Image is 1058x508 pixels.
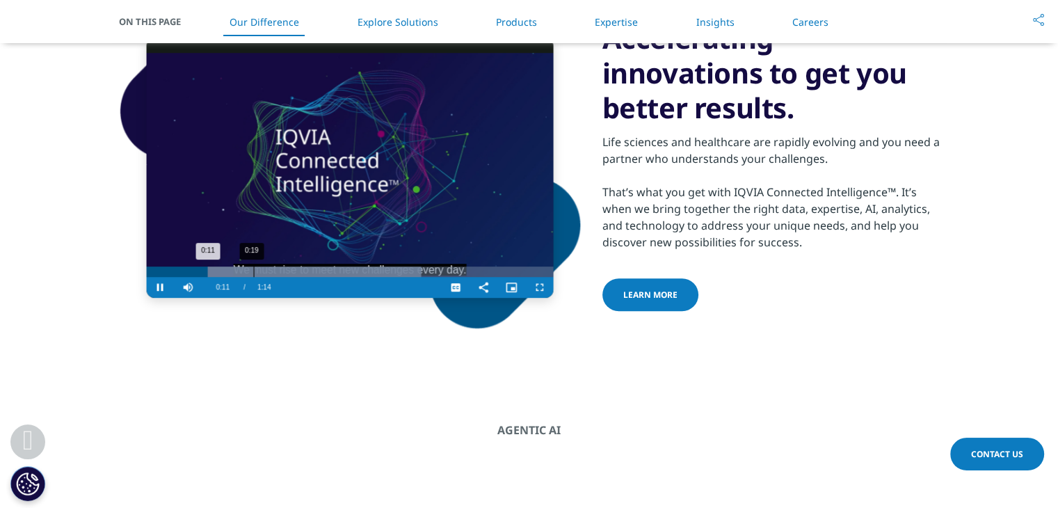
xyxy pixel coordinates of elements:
[147,38,554,298] video-js: Video Player
[602,21,940,125] h3: Accelerating innovations to get you better results.
[602,278,698,311] a: Learn more
[595,15,638,29] a: Expertise
[971,448,1023,460] span: Contact Us
[147,267,554,277] div: Progress Bar
[602,125,940,251] div: Life sciences and healthcare are rapidly evolving and you need a partner who understands your cha...
[498,277,526,298] button: Picture-in-Picture
[10,466,45,501] button: Cookies Settings
[257,277,271,298] span: 1:14
[950,438,1044,470] a: Contact Us
[696,15,734,29] a: Insights
[442,277,470,298] button: Captions
[470,277,498,298] button: Share
[357,15,438,29] a: Explore Solutions
[216,277,230,298] span: 0:11
[230,15,299,29] a: Our Difference
[243,283,246,291] span: /
[147,277,175,298] button: Pause
[175,277,202,298] button: Mute
[496,15,537,29] a: Products
[623,289,678,301] span: Learn more
[189,423,869,437] div: AGENTIC AI
[792,15,828,29] a: Careers
[119,15,195,29] span: On This Page
[526,277,554,298] button: Fullscreen
[119,6,582,329] img: shape-1.png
